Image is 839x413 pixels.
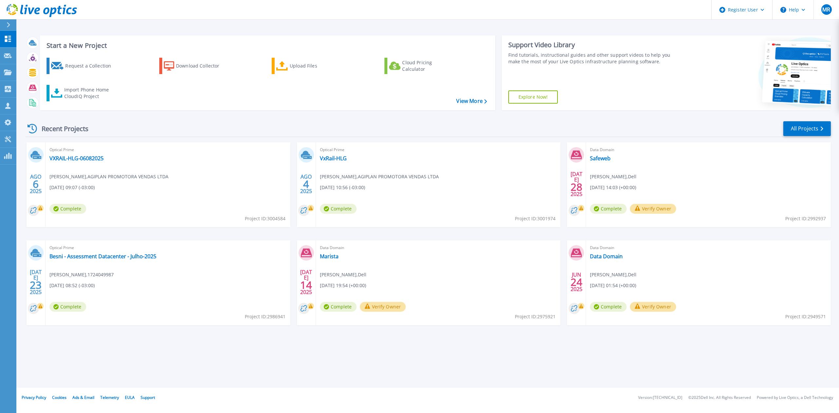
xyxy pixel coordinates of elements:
span: Data Domain [320,244,557,251]
span: Project ID: 3004584 [245,215,285,222]
span: [PERSON_NAME] , AGIPLAN PROMOTORA VENDAS LTDA [49,173,168,180]
a: Telemetry [100,395,119,400]
span: [PERSON_NAME] , AGIPLAN PROMOTORA VENDAS LTDA [320,173,439,180]
a: Privacy Policy [22,395,46,400]
div: Request a Collection [65,59,118,72]
span: [DATE] 08:52 (-03:00) [49,282,95,289]
a: Safeweb [590,155,611,162]
a: View More [456,98,487,104]
div: [DATE] 2025 [300,270,312,294]
div: JUN 2025 [570,270,583,294]
span: 24 [571,279,582,285]
a: VxRail-HLG [320,155,347,162]
div: Cloud Pricing Calculator [402,59,455,72]
a: Request a Collection [47,58,120,74]
span: Complete [590,204,627,214]
span: [PERSON_NAME] , Dell [590,173,636,180]
span: [PERSON_NAME] , Dell [590,271,636,278]
span: Complete [49,204,86,214]
a: Marista [320,253,339,260]
div: AGO 2025 [29,172,42,196]
span: 23 [30,282,42,288]
li: Powered by Live Optics, a Dell Technology [757,396,833,400]
span: Project ID: 2992937 [785,215,826,222]
span: [PERSON_NAME] , Dell [320,271,366,278]
div: Upload Files [290,59,342,72]
span: [DATE] 09:07 (-03:00) [49,184,95,191]
span: MR [822,7,830,12]
span: Optical Prime [320,146,557,153]
span: Complete [320,204,357,214]
span: [DATE] 19:54 (+00:00) [320,282,366,289]
div: [DATE] 2025 [570,172,583,196]
div: Recent Projects [25,121,97,137]
a: All Projects [783,121,831,136]
a: Download Collector [159,58,232,74]
span: 4 [303,181,309,187]
div: Find tutorials, instructional guides and other support videos to help you make the most of your L... [508,52,678,65]
span: Optical Prime [49,146,286,153]
span: Project ID: 2975921 [515,313,556,320]
span: 6 [33,181,39,187]
a: Cookies [52,395,67,400]
a: Explore Now! [508,90,558,104]
span: Data Domain [590,146,827,153]
span: Optical Prime [49,244,286,251]
a: Besni - Assessment Datacenter - Julho-2025 [49,253,156,260]
a: Data Domain [590,253,623,260]
a: Cloud Pricing Calculator [384,58,458,74]
a: Ads & Email [72,395,94,400]
div: Support Video Library [508,41,678,49]
span: [DATE] 10:56 (-03:00) [320,184,365,191]
a: Support [141,395,155,400]
span: Data Domain [590,244,827,251]
span: Project ID: 3001974 [515,215,556,222]
div: Download Collector [176,59,228,72]
button: Verify Owner [630,204,676,214]
span: Project ID: 2949571 [785,313,826,320]
span: [PERSON_NAME] , 1724049987 [49,271,114,278]
span: Project ID: 2986941 [245,313,285,320]
span: Complete [49,302,86,312]
span: [DATE] 14:03 (+00:00) [590,184,636,191]
div: Import Phone Home CloudIQ Project [64,87,115,100]
a: VXRAIL-HLG-06082025 [49,155,104,162]
a: Upload Files [272,58,345,74]
span: Complete [320,302,357,312]
span: [DATE] 01:54 (+00:00) [590,282,636,289]
span: 14 [300,282,312,288]
button: Verify Owner [630,302,676,312]
a: EULA [125,395,135,400]
button: Verify Owner [360,302,406,312]
div: [DATE] 2025 [29,270,42,294]
li: Version: [TECHNICAL_ID] [638,396,682,400]
span: Complete [590,302,627,312]
li: © 2025 Dell Inc. All Rights Reserved [688,396,751,400]
div: AGO 2025 [300,172,312,196]
span: 28 [571,184,582,190]
h3: Start a New Project [47,42,487,49]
